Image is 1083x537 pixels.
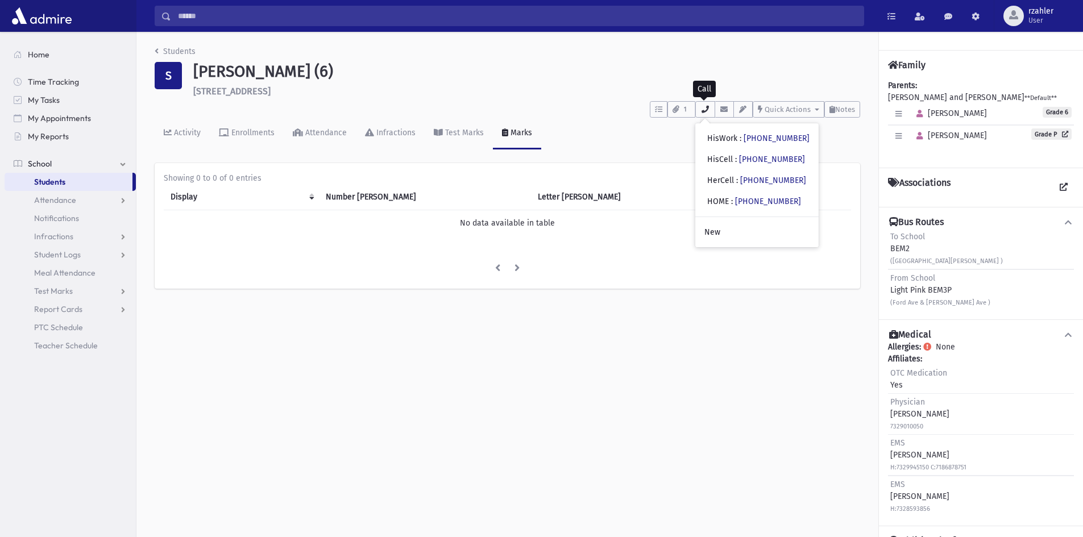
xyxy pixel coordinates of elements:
a: Students [155,47,196,56]
span: 1 [680,105,690,115]
button: Medical [888,329,1074,341]
div: BEM2 [890,231,1003,267]
a: Home [5,45,136,64]
a: My Reports [5,127,136,145]
h4: Medical [889,329,931,341]
span: EMS [890,438,905,448]
span: : [740,134,741,143]
div: Call [693,81,716,97]
div: HerCell [707,174,806,186]
span: Meal Attendance [34,268,96,278]
div: Activity [172,128,201,138]
a: Meal Attendance [5,264,136,282]
a: Marks [493,118,541,149]
div: HisCell [707,153,805,165]
th: Display [164,184,319,210]
a: [PHONE_NUMBER] [739,155,805,164]
div: Test Marks [443,128,484,138]
h1: [PERSON_NAME] (6) [193,62,860,81]
small: H:7329945150 C:7186878751 [890,464,966,471]
div: None [888,341,1074,517]
a: My Tasks [5,91,136,109]
span: PTC Schedule [34,322,83,332]
small: H:7328593856 [890,505,930,513]
a: PTC Schedule [5,318,136,336]
th: Letter Mark [531,184,715,210]
span: Report Cards [34,304,82,314]
th: Number Mark [319,184,531,210]
a: Enrollments [210,118,284,149]
button: Bus Routes [888,217,1074,228]
div: [PERSON_NAME] [890,437,966,473]
div: Showing 0 to 0 of 0 entries [164,172,851,184]
div: Light Pink BEM3P [890,272,990,308]
span: OTC Medication [890,368,947,378]
span: : [735,155,737,164]
a: Infractions [5,227,136,245]
span: From School [890,273,935,283]
div: S [155,62,182,89]
a: New [695,222,819,243]
span: EMS [890,480,905,489]
a: School [5,155,136,173]
small: 7329010050 [890,423,923,430]
span: Infractions [34,231,73,242]
a: Teacher Schedule [5,336,136,355]
div: Yes [890,367,947,391]
div: HisWork [707,132,810,144]
nav: breadcrumb [155,45,196,62]
b: Allergies: [888,342,921,352]
span: Students [34,177,65,187]
a: Infractions [356,118,425,149]
span: To School [890,232,925,242]
h4: Associations [888,177,951,198]
span: Notifications [34,213,79,223]
b: Parents: [888,81,917,90]
td: No data available in table [164,210,851,236]
div: [PERSON_NAME] [890,478,949,514]
button: Quick Actions [753,101,824,118]
a: View all Associations [1053,177,1074,198]
h6: [STREET_ADDRESS] [193,86,860,97]
button: Notes [824,101,860,118]
span: User [1028,16,1053,25]
a: Time Tracking [5,73,136,91]
a: Activity [155,118,210,149]
div: Infractions [374,128,416,138]
div: Marks [508,128,532,138]
a: [PHONE_NUMBER] [744,134,810,143]
a: Attendance [5,191,136,209]
a: Attendance [284,118,356,149]
span: My Appointments [28,113,91,123]
a: Test Marks [5,282,136,300]
input: Search [171,6,864,26]
span: Grade 6 [1043,107,1072,118]
span: [PERSON_NAME] [911,131,987,140]
a: [PHONE_NUMBER] [740,176,806,185]
button: 1 [667,101,695,118]
a: Notifications [5,209,136,227]
span: Time Tracking [28,77,79,87]
span: [PERSON_NAME] [911,109,987,118]
a: Students [5,173,132,191]
span: Quick Actions [765,105,811,114]
h4: Family [888,60,926,70]
a: Student Logs [5,245,136,264]
span: Notes [835,105,855,114]
span: : [736,176,738,185]
a: Test Marks [425,118,493,149]
span: Teacher Schedule [34,340,98,351]
small: (Ford Ave & [PERSON_NAME] Ave ) [890,299,990,306]
div: [PERSON_NAME] and [PERSON_NAME] [888,80,1074,159]
a: My Appointments [5,109,136,127]
div: HOME [707,195,801,207]
span: School [28,159,52,169]
span: My Tasks [28,95,60,105]
div: Enrollments [229,128,275,138]
small: ([GEOGRAPHIC_DATA][PERSON_NAME] ) [890,257,1003,265]
a: Grade P [1031,128,1072,140]
span: Test Marks [34,286,73,296]
div: [PERSON_NAME] [890,396,949,432]
h4: Bus Routes [889,217,944,228]
span: My Reports [28,131,69,141]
